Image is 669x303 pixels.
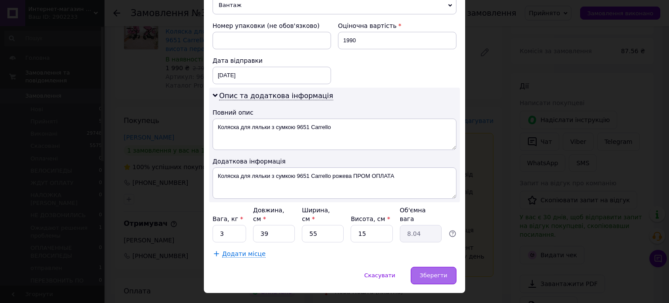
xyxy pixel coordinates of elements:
[213,21,331,30] div: Номер упаковки (не обов'язково)
[302,207,330,222] label: Ширина, см
[364,272,395,279] span: Скасувати
[213,167,456,199] textarea: Коляска для ляльки з сумкою 9651 Carrello рожева ПРОМ ОПЛАТА
[253,207,284,222] label: Довжина, см
[351,215,390,222] label: Висота, см
[213,56,331,65] div: Дата відправки
[213,157,456,166] div: Додаткова інформація
[222,250,266,258] span: Додати місце
[338,21,456,30] div: Оціночна вартість
[420,272,447,279] span: Зберегти
[219,92,333,100] span: Опис та додаткова інформація
[213,215,243,222] label: Вага, кг
[213,119,456,150] textarea: Коляска для ляльки з сумкою 9651 Carrello
[213,108,456,117] div: Повний опис
[400,206,442,223] div: Об'ємна вага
